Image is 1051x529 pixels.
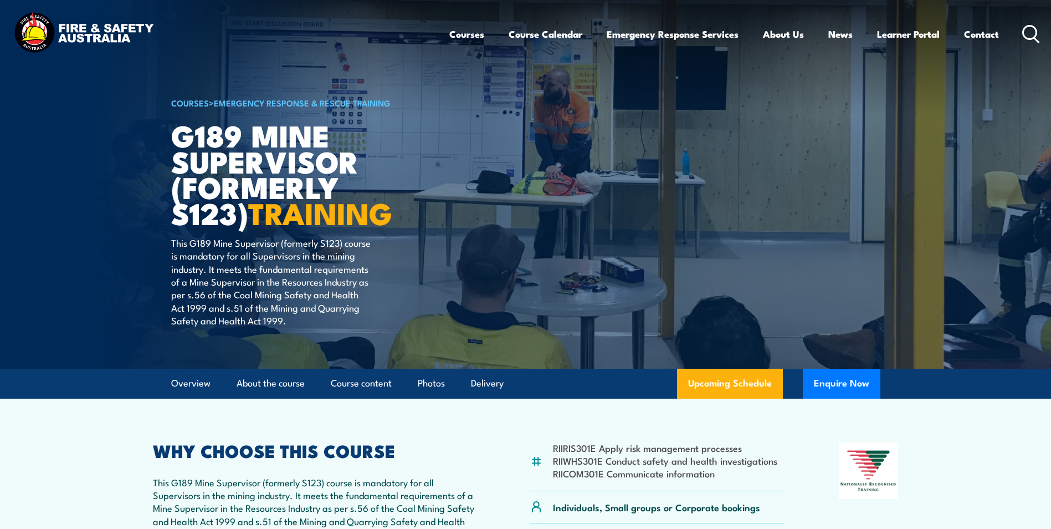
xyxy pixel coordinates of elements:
[553,454,777,467] li: RIIWHS301E Conduct safety and health investigations
[171,122,445,226] h1: G189 Mine Supervisor (formerly S123)
[214,96,391,109] a: Emergency Response & Rescue Training
[964,19,999,49] a: Contact
[171,236,373,327] p: This G189 Mine Supervisor (formerly S123) course is mandatory for all Supervisors in the mining i...
[509,19,582,49] a: Course Calendar
[803,369,880,399] button: Enquire Now
[877,19,940,49] a: Learner Portal
[828,19,853,49] a: News
[553,441,777,454] li: RIIRIS301E Apply risk management processes
[171,96,209,109] a: COURSES
[237,369,305,398] a: About the course
[763,19,804,49] a: About Us
[471,369,504,398] a: Delivery
[677,369,783,399] a: Upcoming Schedule
[418,369,445,398] a: Photos
[553,501,760,513] p: Individuals, Small groups or Corporate bookings
[248,189,392,235] strong: TRAINING
[153,442,476,458] h2: WHY CHOOSE THIS COURSE
[449,19,484,49] a: Courses
[607,19,739,49] a: Emergency Response Services
[553,467,777,480] li: RIICOM301E Communicate information
[331,369,392,398] a: Course content
[171,369,211,398] a: Overview
[839,442,899,499] img: Nationally Recognised Training logo.
[171,96,445,109] h6: >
